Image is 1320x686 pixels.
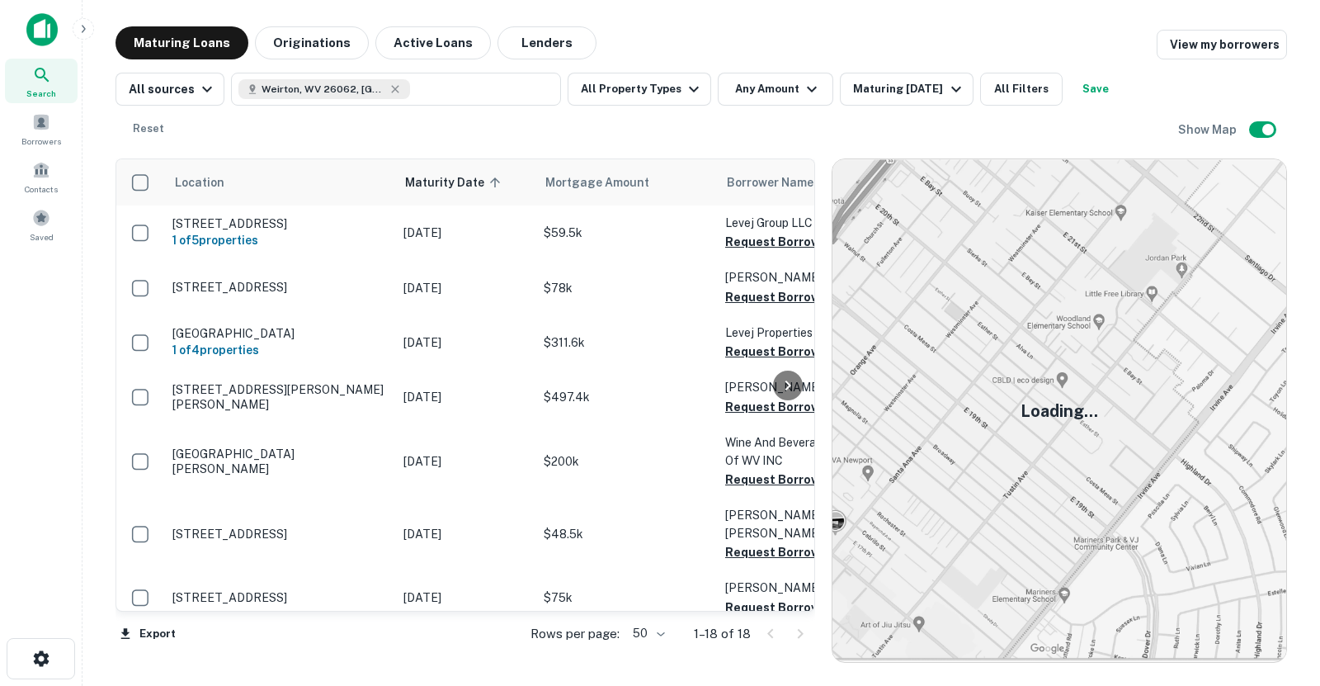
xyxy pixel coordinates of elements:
p: $497.4k [544,388,709,406]
p: [STREET_ADDRESS] [172,527,387,542]
th: Borrower Name [717,159,898,206]
img: map-placeholder.webp [832,159,1286,662]
span: Borrower Name [727,173,813,192]
button: Request Borrower Info [725,287,859,307]
div: All sources [129,79,217,99]
button: Maturing Loans [115,26,248,59]
button: Active Loans [375,26,491,59]
a: Borrowers [5,106,78,151]
h5: Loading... [1021,399,1098,423]
p: Levej Group LLC [725,214,890,232]
p: [DATE] [403,388,527,406]
button: Export [115,622,180,646]
p: [DATE] [403,525,527,543]
a: Contacts [5,154,78,199]
th: Location [164,159,395,206]
img: capitalize-icon.png [26,13,58,46]
span: Location [174,173,224,192]
button: Request Borrower Info [725,598,859,617]
p: Wine And Beverage Merchants Of WV INC [725,433,890,470]
p: $78k [544,279,709,297]
p: [DATE] [403,589,527,607]
p: [GEOGRAPHIC_DATA] [172,326,387,341]
button: Lenders [497,26,596,59]
h6: 1 of 5 properties [172,231,387,249]
a: View my borrowers [1157,30,1287,59]
h6: 1 of 4 properties [172,341,387,359]
p: $200k [544,452,709,471]
p: 1–18 of 18 [694,624,751,644]
p: $311.6k [544,334,709,352]
a: Search [5,59,78,103]
button: All sources [115,73,224,106]
p: [STREET_ADDRESS][PERSON_NAME][PERSON_NAME] [172,382,387,412]
p: [PERSON_NAME] [PERSON_NAME] [725,506,890,542]
button: Maturing [DATE] [840,73,973,106]
span: Saved [30,230,54,244]
button: Request Borrower Info [725,232,859,252]
div: 50 [626,622,667,646]
span: Maturity Date [405,173,506,192]
span: Contacts [25,182,58,196]
iframe: Chat Widget [1237,554,1320,633]
p: [PERSON_NAME] [725,378,890,396]
span: Borrowers [21,135,61,148]
button: Reset [122,112,175,145]
p: $75k [544,589,709,607]
p: [DATE] [403,334,527,352]
button: Request Borrower Info [725,470,859,490]
button: Request Borrower Info [725,397,859,417]
span: Weirton, WV 26062, [GEOGRAPHIC_DATA] [262,82,385,97]
span: Search [26,87,56,100]
p: [PERSON_NAME] [725,268,890,286]
button: Save your search to get updates of matches that match your search criteria. [1069,73,1122,106]
button: All Filters [980,73,1063,106]
span: Mortgage Amount [545,173,671,192]
button: Request Borrower Info [725,542,859,562]
th: Mortgage Amount [535,159,717,206]
button: All Property Types [568,73,711,106]
p: [PERSON_NAME] [725,579,890,597]
th: Maturity Date [395,159,535,206]
p: $59.5k [544,224,709,242]
p: [DATE] [403,224,527,242]
p: [STREET_ADDRESS] [172,590,387,605]
p: [DATE] [403,279,527,297]
p: [STREET_ADDRESS] [172,280,387,295]
a: Saved [5,202,78,247]
h6: Show Map [1178,121,1239,139]
p: $48.5k [544,525,709,543]
button: Originations [255,26,369,59]
button: Any Amount [718,73,833,106]
p: Rows per page: [530,624,620,644]
p: [STREET_ADDRESS] [172,216,387,231]
button: Weirton, WV 26062, [GEOGRAPHIC_DATA] [231,73,561,106]
p: Levej Properties LLC [725,324,890,342]
button: Request Borrower Info [725,342,859,362]
p: [GEOGRAPHIC_DATA][PERSON_NAME] [172,447,387,476]
p: [DATE] [403,452,527,471]
div: Maturing [DATE] [853,79,965,99]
